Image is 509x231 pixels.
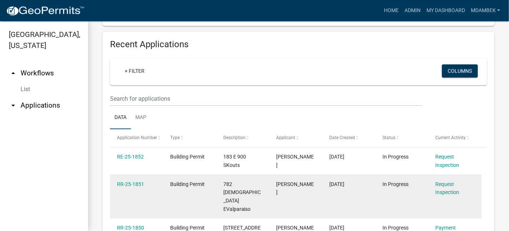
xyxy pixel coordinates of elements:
datatable-header-cell: Status [376,129,429,147]
h4: Recent Applications [110,39,487,50]
i: arrow_drop_up [9,69,18,78]
a: Payment [435,225,456,231]
span: In Progress [382,154,409,160]
span: Status [382,135,395,140]
button: Columns [442,64,478,78]
i: arrow_drop_down [9,101,18,110]
span: In Progress [382,181,409,187]
span: 183 E 900 SKouts [223,154,246,168]
a: Request Inspection [435,154,459,168]
span: 782 N 400 EValparaiso [223,181,261,212]
span: Current Activity [435,135,466,140]
a: Admin [402,4,424,18]
datatable-header-cell: Description [216,129,269,147]
span: Applicant [276,135,295,140]
datatable-header-cell: Date Created [322,129,376,147]
span: 09/23/2025 [329,225,344,231]
datatable-header-cell: Type [163,129,216,147]
a: Data [110,106,131,130]
span: Building Permit [170,181,205,187]
span: Type [170,135,180,140]
span: Date Created [329,135,355,140]
a: Home [381,4,402,18]
a: + Filter [119,64,150,78]
span: Application Number [117,135,157,140]
span: Description [223,135,246,140]
span: 09/23/2025 [329,181,344,187]
input: Search for applications [110,91,422,106]
a: RR-25-1850 [117,225,144,231]
a: RR-25-1851 [117,181,144,187]
span: John Kornacki [276,181,314,195]
a: My Dashboard [424,4,468,18]
datatable-header-cell: Applicant [269,129,322,147]
span: 09/23/2025 [329,154,344,160]
a: Map [131,106,151,130]
a: mdambek [468,4,503,18]
datatable-header-cell: Application Number [110,129,163,147]
a: Request Inspection [435,181,459,195]
span: In Progress [382,225,409,231]
span: Tami Evans [276,154,314,168]
span: Building Permit [170,154,205,160]
datatable-header-cell: Current Activity [428,129,481,147]
span: Building Permit [170,225,205,231]
a: RE-25-1852 [117,154,144,160]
